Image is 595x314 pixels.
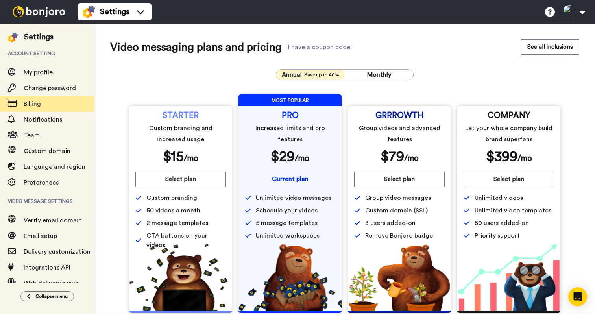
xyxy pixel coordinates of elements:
span: Custom branding [146,193,197,203]
span: Verify email domain [24,217,82,223]
img: b5b10b7112978f982230d1107d8aada4.png [238,244,342,311]
span: $ 399 [486,150,517,164]
span: Delivery customization [24,249,91,255]
span: Group videos and advanced features [356,123,443,145]
button: Select plan [354,172,445,187]
button: Monthly [345,70,413,80]
span: Save up to 40% [304,72,339,78]
span: Group video messages [365,193,431,203]
img: edd2fd70e3428fe950fd299a7ba1283f.png [348,244,451,311]
div: Open Intercom Messenger [568,287,587,306]
span: $ 79 [381,150,404,164]
span: Custom domain (SSL) [365,206,428,215]
span: Annual [282,70,302,79]
span: Integrations API [24,264,70,271]
img: 5112517b2a94bd7fef09f8ca13467cef.png [129,244,232,311]
span: Video messaging plans and pricing [110,39,282,55]
span: MOST POPULAR [238,94,342,106]
span: Unlimited video messages [256,193,331,203]
span: Custom branding and increased usage [137,123,225,145]
span: STARTER [163,113,199,119]
span: Unlimited workspaces [256,231,320,240]
span: /mo [184,154,198,163]
span: My profile [24,69,53,76]
div: I have a coupon code! [288,45,352,50]
span: CTA buttons on your videos [146,231,226,250]
span: /mo [404,154,419,163]
img: bj-logo-header-white.svg [9,6,68,17]
button: Collapse menu [20,291,74,301]
span: Current plan [272,176,309,182]
span: 50 videos a month [146,206,200,215]
span: 50 users added-on [475,218,529,228]
span: $ 15 [163,150,184,164]
span: Change password [24,85,76,91]
span: Team [24,132,40,139]
span: Let your whole company build brand superfans [465,123,553,145]
span: Email setup [24,233,57,239]
span: 3 users added-on [365,218,416,228]
span: Web delivery setup [24,280,79,286]
span: Priority support [475,231,520,240]
button: AnnualSave up to 40% [276,70,345,80]
span: Settings [100,6,129,17]
span: Collapse menu [35,293,68,299]
span: Billing [24,101,41,107]
span: Preferences [24,179,59,186]
span: $ 29 [271,150,295,164]
span: PRO [282,113,299,119]
button: See all inclusions [521,39,579,55]
button: Select plan [135,172,226,187]
div: Settings [24,31,54,42]
span: /mo [295,154,309,163]
img: baac238c4e1197dfdb093d3ea7416ec4.png [457,244,560,311]
span: Unlimited video templates [475,206,551,215]
span: Custom domain [24,148,70,154]
span: Monthly [367,72,391,78]
span: 5 message templates [256,218,318,228]
button: Select plan [464,172,554,187]
span: Remove Bonjoro badge [365,231,433,240]
span: COMPANY [488,113,530,119]
span: GRRROWTH [375,113,424,119]
span: Language and region [24,164,85,170]
span: Increased limits and pro features [246,123,334,145]
span: Schedule your videos [256,206,318,215]
span: Notifications [24,116,62,123]
img: settings-colored.svg [83,6,95,18]
span: Unlimited videos [475,193,523,203]
span: 2 message templates [146,218,208,228]
span: /mo [517,154,532,163]
img: settings-colored.svg [8,33,18,42]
